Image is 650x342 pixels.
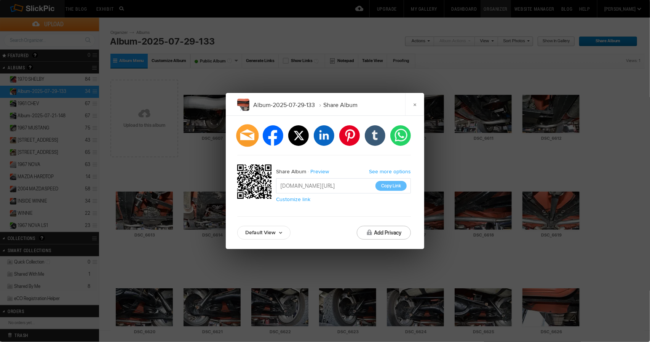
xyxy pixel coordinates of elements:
li: twitter [288,125,309,146]
li: pinterest [339,125,360,146]
li: Share Album [315,99,358,112]
li: tumblr [365,125,385,146]
div: https://slickpic.us/18005125gwMu [237,165,274,201]
button: Copy Link [375,181,407,191]
a: × [405,93,424,116]
li: linkedin [314,125,334,146]
li: facebook [263,125,283,146]
li: whatsapp [390,125,411,146]
a: Default View [237,226,291,240]
li: Album-2025-07-29-133 [253,99,315,112]
a: Customize link [276,197,310,203]
a: Preview [306,167,335,177]
button: Add Privacy [357,226,411,240]
a: See more options [369,168,411,175]
div: Share Album [276,167,306,177]
img: DSC_6626.png [237,99,249,111]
